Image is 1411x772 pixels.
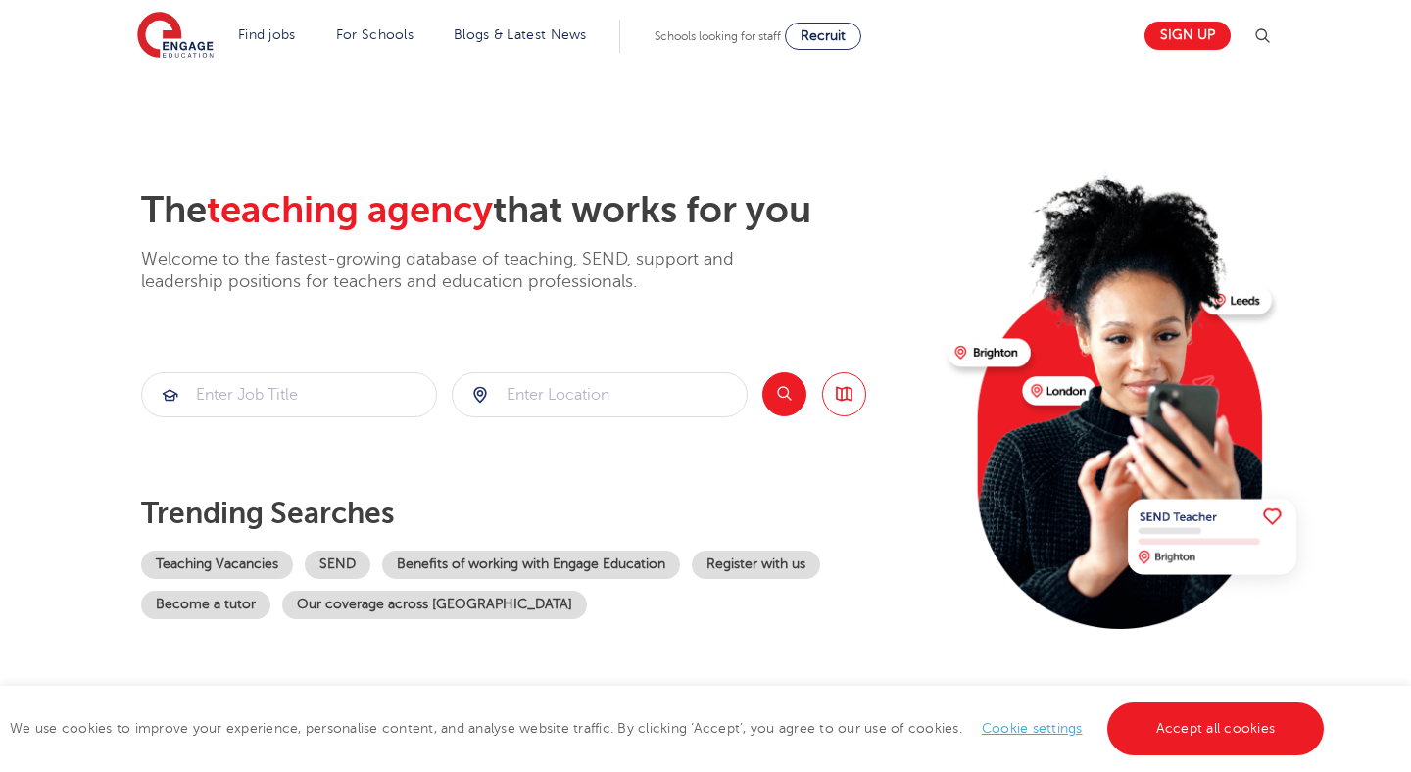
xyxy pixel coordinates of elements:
[382,551,680,579] a: Benefits of working with Engage Education
[982,721,1083,736] a: Cookie settings
[454,27,587,42] a: Blogs & Latest News
[762,372,806,416] button: Search
[141,591,270,619] a: Become a tutor
[141,551,293,579] a: Teaching Vacancies
[207,189,493,231] span: teaching agency
[282,591,587,619] a: Our coverage across [GEOGRAPHIC_DATA]
[785,23,861,50] a: Recruit
[1144,22,1231,50] a: Sign up
[305,551,370,579] a: SEND
[238,27,296,42] a: Find jobs
[141,188,932,233] h2: The that works for you
[141,248,788,294] p: Welcome to the fastest-growing database of teaching, SEND, support and leadership positions for t...
[801,28,846,43] span: Recruit
[453,373,747,416] input: Submit
[142,373,436,416] input: Submit
[141,496,932,531] p: Trending searches
[141,372,437,417] div: Submit
[1107,702,1325,755] a: Accept all cookies
[137,12,214,61] img: Engage Education
[336,27,414,42] a: For Schools
[452,372,748,417] div: Submit
[692,551,820,579] a: Register with us
[10,721,1329,736] span: We use cookies to improve your experience, personalise content, and analyse website traffic. By c...
[655,29,781,43] span: Schools looking for staff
